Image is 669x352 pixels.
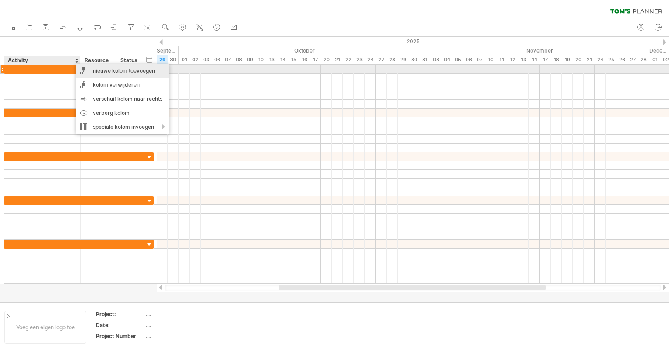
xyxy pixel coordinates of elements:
div: Status [120,56,140,65]
div: woensdag, 22 Oktober 2025 [343,55,354,64]
div: dinsdag, 4 November 2025 [441,55,452,64]
div: vrijdag, 24 Oktober 2025 [365,55,376,64]
div: woensdag, 5 November 2025 [452,55,463,64]
div: maandag, 24 November 2025 [595,55,606,64]
div: donderdag, 23 Oktober 2025 [354,55,365,64]
div: maandag, 1 December 2025 [649,55,660,64]
div: kolom verwijderen [76,78,169,92]
div: verschuif kolom naar rechts [76,92,169,106]
div: maandag, 17 November 2025 [540,55,551,64]
div: vrijdag, 3 Oktober 2025 [201,55,211,64]
div: woensdag, 29 Oktober 2025 [398,55,408,64]
div: woensdag, 26 November 2025 [616,55,627,64]
div: donderdag, 30 Oktober 2025 [408,55,419,64]
div: speciale kolom invoegen [76,120,169,134]
div: dinsdag, 30 September 2025 [168,55,179,64]
div: Project: [96,310,144,318]
div: vrijdag, 10 Oktober 2025 [255,55,266,64]
div: vrijdag, 14 November 2025 [529,55,540,64]
div: maandag, 3 November 2025 [430,55,441,64]
div: Oktober 2025 [179,46,430,55]
div: woensdag, 8 Oktober 2025 [233,55,244,64]
div: dinsdag, 21 Oktober 2025 [332,55,343,64]
div: Voeg een eigen logo toe [4,311,86,344]
div: dinsdag, 14 Oktober 2025 [277,55,288,64]
div: vrijdag, 7 November 2025 [474,55,485,64]
div: vrijdag, 31 Oktober 2025 [419,55,430,64]
div: maandag, 20 Oktober 2025 [321,55,332,64]
div: donderdag, 13 November 2025 [518,55,529,64]
div: woensdag, 19 November 2025 [562,55,573,64]
div: donderdag, 27 November 2025 [627,55,638,64]
div: nieuwe kolom toevoegen [76,64,169,78]
div: .... [146,310,219,318]
div: dinsdag, 18 November 2025 [551,55,562,64]
div: dinsdag, 11 November 2025 [496,55,507,64]
div: maandag, 29 September 2025 [157,55,168,64]
div: vrijdag, 21 November 2025 [584,55,595,64]
div: Project Number [96,332,144,340]
div: vrijdag, 17 Oktober 2025 [310,55,321,64]
div: woensdag, 1 Oktober 2025 [179,55,190,64]
div: woensdag, 12 November 2025 [507,55,518,64]
div: woensdag, 15 Oktober 2025 [288,55,299,64]
div: donderdag, 2 Oktober 2025 [190,55,201,64]
div: November 2025 [430,46,649,55]
div: donderdag, 6 November 2025 [463,55,474,64]
div: Resource [85,56,111,65]
div: maandag, 6 Oktober 2025 [211,55,222,64]
div: donderdag, 9 Oktober 2025 [244,55,255,64]
div: maandag, 13 Oktober 2025 [266,55,277,64]
div: .... [146,321,219,329]
div: dinsdag, 25 November 2025 [606,55,616,64]
div: Activity [8,56,75,65]
div: dinsdag, 28 Oktober 2025 [387,55,398,64]
div: donderdag, 16 Oktober 2025 [299,55,310,64]
div: Date: [96,321,144,329]
div: vrijdag, 28 November 2025 [638,55,649,64]
div: verberg kolom [76,106,169,120]
div: donderdag, 20 November 2025 [573,55,584,64]
div: maandag, 27 Oktober 2025 [376,55,387,64]
div: .... [146,332,219,340]
div: dinsdag, 7 Oktober 2025 [222,55,233,64]
div: maandag, 10 November 2025 [485,55,496,64]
